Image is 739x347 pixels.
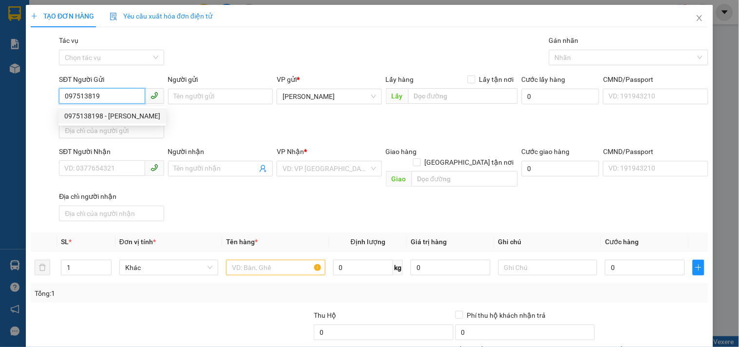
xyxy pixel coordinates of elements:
[522,148,570,155] label: Cước giao hàng
[35,260,50,275] button: delete
[6,64,49,77] span: VP GỬI:
[603,74,708,85] div: CMND/Passport
[64,111,160,121] div: 0975138198 - [PERSON_NAME]
[605,238,639,246] span: Cước hàng
[277,148,304,155] span: VP Nhận
[31,12,94,20] span: TẠO ĐƠN HÀNG
[463,310,550,321] span: Phí thu hộ khách nhận trả
[59,206,164,221] input: Địa chỉ của người nhận
[151,164,158,172] span: phone
[393,260,403,275] span: kg
[59,123,164,138] input: Địa chỉ của người gửi
[110,13,117,20] img: icon
[412,171,518,187] input: Dọc đường
[686,5,713,32] button: Close
[92,27,152,37] strong: [PERSON_NAME]:
[314,311,336,319] span: Thu Hộ
[522,89,600,104] input: Cước lấy hàng
[522,76,566,83] label: Cước lấy hàng
[42,9,136,23] span: ĐỨC ĐẠT GIA LAI
[6,43,54,52] strong: 0901 936 968
[92,27,170,46] strong: 0901 900 568
[119,238,156,246] span: Đơn vị tính
[259,165,267,173] span: user-add
[411,238,447,246] span: Giá trị hàng
[92,47,139,57] strong: 0901 933 179
[58,108,166,124] div: 0975138198 - VŨ CƯỜNG
[386,88,408,104] span: Lấy
[36,32,83,41] strong: 0931 600 979
[693,260,704,275] button: plus
[494,232,601,251] th: Ghi chú
[411,260,491,275] input: 0
[226,260,325,275] input: VD: Bàn, Ghế
[168,74,273,85] div: Người gửi
[408,88,518,104] input: Dọc đường
[421,157,518,168] span: [GEOGRAPHIC_DATA] tận nơi
[277,74,381,85] div: VP gửi
[35,288,286,299] div: Tổng: 1
[386,76,414,83] span: Lấy hàng
[151,92,158,99] span: phone
[168,146,273,157] div: Người nhận
[475,74,518,85] span: Lấy tận nơi
[386,171,412,187] span: Giao
[693,264,704,271] span: plus
[283,89,376,104] span: Phan Đình Phùng
[125,260,212,275] span: Khác
[61,238,69,246] span: SL
[386,148,417,155] span: Giao hàng
[603,146,708,157] div: CMND/Passport
[498,260,597,275] input: Ghi Chú
[31,13,38,19] span: plus
[59,191,164,202] div: Địa chỉ người nhận
[110,12,212,20] span: Yêu cầu xuất hóa đơn điện tử
[522,161,600,176] input: Cước giao hàng
[6,32,36,41] strong: Sài Gòn:
[59,146,164,157] div: SĐT Người Nhận
[351,238,385,246] span: Định lượng
[59,74,164,85] div: SĐT Người Gửi
[549,37,579,44] label: Gán nhãn
[696,14,703,22] span: close
[226,238,258,246] span: Tên hàng
[59,37,78,44] label: Tác vụ
[52,64,142,77] span: [PERSON_NAME]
